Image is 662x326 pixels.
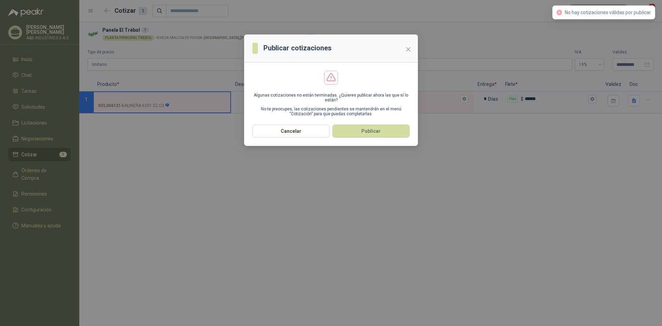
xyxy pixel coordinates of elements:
[263,43,332,53] h3: Publicar cotizaciones
[252,93,410,102] p: Algunas cotizaciones no están terminadas. ¿Quieres publicar ahora las que sí lo están?
[403,44,414,55] button: Close
[252,107,410,116] p: No te preocupes, las cotizaciones pendientes se mantendrán en el menú “Cotización” para que pueda...
[332,125,410,138] button: Publicar
[252,125,330,138] button: Cancelar
[405,47,411,52] span: close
